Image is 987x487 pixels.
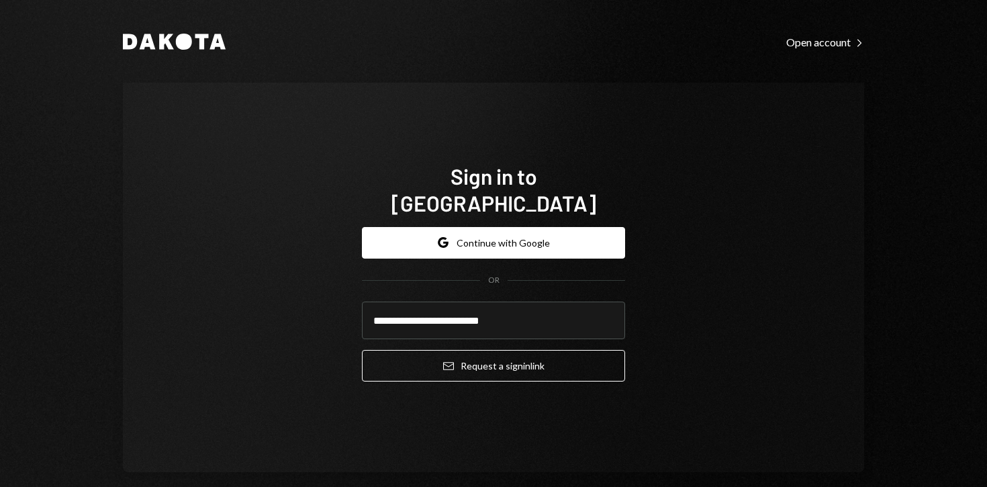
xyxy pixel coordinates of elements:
h1: Sign in to [GEOGRAPHIC_DATA] [362,163,625,216]
div: Open account [786,36,864,49]
button: Request a signinlink [362,350,625,382]
button: Continue with Google [362,227,625,259]
div: OR [488,275,500,286]
a: Open account [786,34,864,49]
